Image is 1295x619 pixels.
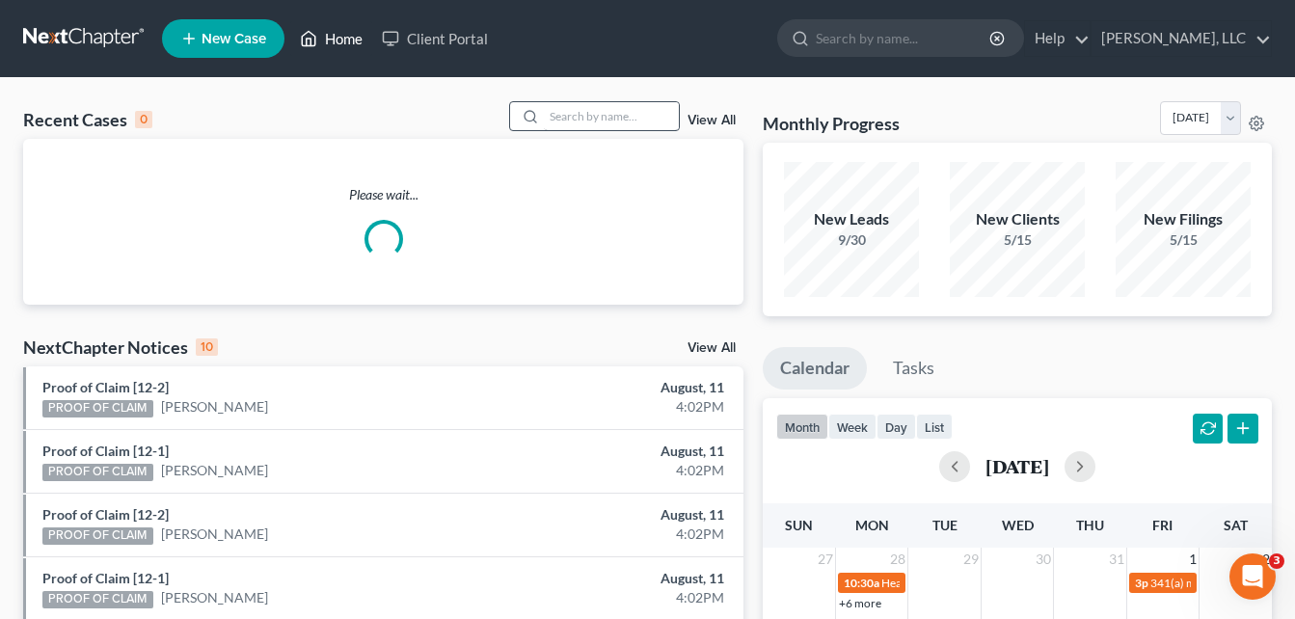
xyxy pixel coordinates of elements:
[510,461,724,480] div: 4:02PM
[42,400,153,417] div: PROOF OF CLAIM
[1076,517,1104,533] span: Thu
[510,525,724,544] div: 4:02PM
[839,596,881,610] a: +6 more
[135,111,152,128] div: 0
[985,456,1049,476] h2: [DATE]
[763,112,900,135] h3: Monthly Progress
[510,442,724,461] div: August, 11
[784,230,919,250] div: 9/30
[23,185,743,204] p: Please wait...
[950,208,1085,230] div: New Clients
[202,32,266,46] span: New Case
[877,414,916,440] button: day
[372,21,498,56] a: Client Portal
[1107,548,1126,571] span: 31
[1034,548,1053,571] span: 30
[828,414,877,440] button: week
[42,570,169,586] a: Proof of Claim [12-1]
[688,341,736,355] a: View All
[1025,21,1090,56] a: Help
[161,397,268,417] a: [PERSON_NAME]
[1229,553,1276,600] iframe: Intercom live chat
[688,114,736,127] a: View All
[510,397,724,417] div: 4:02PM
[23,336,218,359] div: NextChapter Notices
[161,525,268,544] a: [PERSON_NAME]
[196,338,218,356] div: 10
[1116,230,1251,250] div: 5/15
[763,347,867,390] a: Calendar
[1092,21,1271,56] a: [PERSON_NAME], LLC
[1224,517,1248,533] span: Sat
[42,464,153,481] div: PROOF OF CLAIM
[916,414,953,440] button: list
[1260,548,1272,571] span: 2
[816,548,835,571] span: 27
[510,569,724,588] div: August, 11
[784,208,919,230] div: New Leads
[510,505,724,525] div: August, 11
[881,576,1032,590] span: Hearing for [PERSON_NAME]
[544,102,679,130] input: Search by name...
[1002,517,1034,533] span: Wed
[1135,576,1148,590] span: 3p
[932,517,958,533] span: Tue
[888,548,907,571] span: 28
[1152,517,1173,533] span: Fri
[290,21,372,56] a: Home
[785,517,813,533] span: Sun
[1269,553,1284,569] span: 3
[42,506,169,523] a: Proof of Claim [12-2]
[816,20,992,56] input: Search by name...
[161,588,268,607] a: [PERSON_NAME]
[23,108,152,131] div: Recent Cases
[776,414,828,440] button: month
[42,591,153,608] div: PROOF OF CLAIM
[510,588,724,607] div: 4:02PM
[161,461,268,480] a: [PERSON_NAME]
[1187,548,1199,571] span: 1
[876,347,952,390] a: Tasks
[510,378,724,397] div: August, 11
[961,548,981,571] span: 29
[844,576,879,590] span: 10:30a
[950,230,1085,250] div: 5/15
[42,527,153,545] div: PROOF OF CLAIM
[855,517,889,533] span: Mon
[1116,208,1251,230] div: New Filings
[42,379,169,395] a: Proof of Claim [12-2]
[42,443,169,459] a: Proof of Claim [12-1]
